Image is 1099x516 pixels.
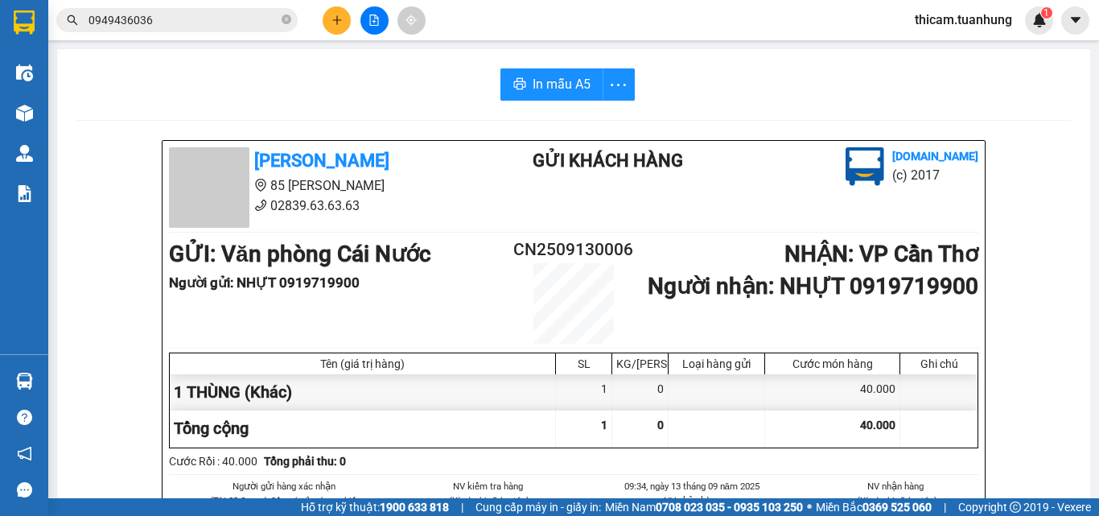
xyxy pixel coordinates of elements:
img: logo.jpg [846,147,884,186]
span: message [17,482,32,497]
span: more [603,75,634,95]
button: caret-down [1061,6,1089,35]
span: search [67,14,78,26]
span: plus [331,14,343,26]
b: Gửi khách hàng [533,151,683,171]
b: GỬI : Văn phòng Cái Nước [169,241,431,267]
div: Cước Rồi : 40.000 [169,452,257,470]
span: In mẫu A5 [533,74,591,94]
span: 1 [1043,7,1049,19]
span: thicam.tuanhung [902,10,1025,30]
span: question-circle [17,410,32,425]
span: environment [254,179,267,192]
div: Loại hàng gửi [673,357,760,370]
i: (Kí và ghi rõ họ tên) [855,495,936,506]
span: Miền Bắc [816,498,932,516]
img: icon-new-feature [1032,13,1047,27]
span: notification [17,446,32,461]
button: file-add [360,6,389,35]
img: logo-vxr [14,10,35,35]
span: aim [405,14,417,26]
b: Người gửi : NHỰT 0919719900 [169,275,360,291]
strong: 0708 023 035 - 0935 103 250 [656,501,803,514]
span: printer [513,77,526,93]
img: solution-icon [16,185,33,202]
div: KG/[PERSON_NAME] [616,357,664,370]
span: | [944,498,946,516]
div: Cước món hàng [769,357,895,370]
div: Ghi chú [904,357,973,370]
img: warehouse-icon [16,373,33,390]
span: Miền Nam [605,498,803,516]
b: NHẬN : VP Cần Thơ [784,241,978,267]
div: 40.000 [765,374,900,411]
span: copyright [1010,502,1021,513]
button: plus [323,6,351,35]
button: aim [397,6,426,35]
b: Người nhận : NHỰT 0919719900 [648,273,978,299]
b: [PERSON_NAME] [254,151,389,171]
strong: 1900 633 818 [380,501,449,514]
span: phone [254,199,267,212]
li: NV kiểm tra hàng [405,479,571,493]
div: Tên (giá trị hàng) [174,357,551,370]
li: (c) 2017 [892,165,978,185]
li: NV nhận hàng [813,479,979,493]
img: warehouse-icon [16,105,33,122]
span: Cung cấp máy in - giấy in: [475,498,601,516]
span: file-add [368,14,380,26]
i: (Kí và ghi rõ họ tên) [447,495,528,506]
li: 02839.63.63.63 [169,196,468,216]
span: ⚪️ [807,504,812,510]
button: more [603,68,635,101]
strong: 0369 525 060 [862,501,932,514]
div: 0 [612,374,669,411]
img: warehouse-icon [16,64,33,81]
b: Tổng phải thu: 0 [264,455,346,468]
li: Người gửi hàng xác nhận [201,479,367,493]
span: | [461,498,463,516]
span: Tổng cộng [174,419,249,438]
b: [DOMAIN_NAME] [892,150,978,163]
div: 1 THÙNG (Khác) [170,374,556,411]
span: caret-down [1068,13,1083,27]
sup: 1 [1041,7,1052,19]
div: 1 [556,374,612,411]
span: close-circle [282,13,291,28]
div: SL [560,357,607,370]
span: close-circle [282,14,291,24]
li: 85 [PERSON_NAME] [169,175,468,196]
li: 09:34, ngày 13 tháng 09 năm 2025 [609,479,775,493]
h2: CN2509130006 [506,237,641,263]
img: warehouse-icon [16,145,33,162]
span: 0 [657,419,664,431]
span: Hỗ trợ kỹ thuật: [301,498,449,516]
span: 1 [601,419,607,431]
input: Tìm tên, số ĐT hoặc mã đơn [88,11,278,29]
span: 40.000 [860,419,895,431]
button: printerIn mẫu A5 [500,68,603,101]
li: NV nhận hàng [609,493,775,508]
